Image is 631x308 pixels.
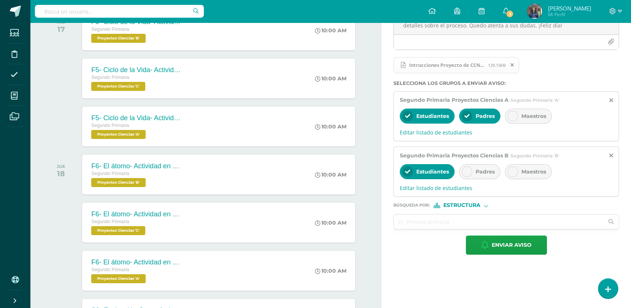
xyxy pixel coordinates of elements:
[91,123,129,128] span: Segundo Primaria
[400,184,613,192] span: Editar listado de estudiantes
[548,5,591,12] span: [PERSON_NAME]
[315,171,346,178] div: 10:00 AM
[315,123,346,130] div: 10:00 AM
[393,203,430,207] span: Búsqueda por :
[315,219,346,226] div: 10:00 AM
[315,27,346,34] div: 10:00 AM
[91,130,146,139] span: Proyectos Ciencias 'A'
[91,219,129,224] span: Segundo Primaria
[91,210,181,218] div: F6- El átomo- Actividad en Clase-
[476,168,495,175] span: Padres
[91,75,129,80] span: Segundo Primaria
[91,178,146,187] span: Proyectos Ciencias 'B'
[91,162,181,170] div: F6- El átomo- Actividad en Clase-
[91,82,145,91] span: Proyectos Ciencias 'C'
[511,97,559,103] span: Segundo Primaria 'A'
[548,11,591,18] span: Mi Perfil
[91,27,129,32] span: Segundo Primaria
[506,10,514,18] span: 3
[91,274,146,283] span: Proyectos Ciencias 'A'
[488,62,506,68] span: 129.15KB
[57,169,65,178] div: 18
[476,113,495,119] span: Padres
[394,214,604,229] input: Ej. Primero primaria
[393,57,519,74] span: Intrucciones Proyecto de CCNN Y CCSS.pdf
[405,62,488,68] span: Intrucciones Proyecto de CCNN Y CCSS.pdf
[416,168,449,175] span: Estudiantes
[506,61,519,69] span: Remover archivo
[315,75,346,82] div: 10:00 AM
[443,203,480,207] span: Estructura
[393,80,619,86] label: Selecciona los grupos a enviar aviso :
[511,153,559,159] span: Segundo Primaria 'B'
[492,236,532,254] span: Enviar aviso
[91,267,129,272] span: Segundo Primaria
[527,4,542,19] img: 97de3abe636775f55b96517d7f939dce.png
[91,114,181,122] div: F5- Ciclo de la Vida- Actividad en Clase
[400,97,509,103] span: Segundo Primaria Proyectos Ciencias A
[400,129,613,136] span: Editar listado de estudiantes
[434,203,490,208] div: [object Object]
[400,152,509,159] span: Segundo Primaria Proyectos Ciencias B
[57,164,65,169] div: JUE
[466,236,547,255] button: Enviar aviso
[91,171,129,176] span: Segundo Primaria
[416,113,449,119] span: Estudiantes
[521,168,546,175] span: Maestros
[91,258,181,266] div: F6- El átomo- Actividad en Clase-
[57,25,65,34] div: 17
[35,5,204,18] input: Busca un usuario...
[91,226,145,235] span: Proyectos Ciencias 'C'
[91,34,146,43] span: Proyectos Ciencias 'B'
[315,267,346,274] div: 10:00 AM
[91,66,181,74] div: F5- Ciclo de la Vida- Actividad en Clase
[521,113,546,119] span: Maestros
